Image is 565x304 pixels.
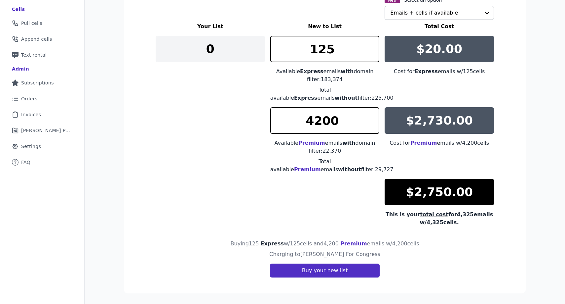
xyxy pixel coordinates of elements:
span: Orders [21,95,37,102]
span: Premium [294,166,321,173]
div: Cost for emails w/ 4,200 cells [385,139,494,147]
button: Buy your new list [270,264,380,278]
div: Total available emails filter: 29,727 [270,158,380,174]
h4: Charging to [PERSON_NAME] For Congress [269,250,380,258]
div: Cells [12,6,25,13]
a: FAQ [5,155,79,170]
h4: Buying 125 w/ 125 cells and 4,200 emails w/ 4,200 cells [231,240,419,248]
span: Express [300,68,323,75]
h3: Your List [156,23,265,30]
h3: Total Cost [385,23,494,30]
p: $20.00 [416,42,462,56]
a: [PERSON_NAME] Performance [5,123,79,138]
span: without [335,95,358,101]
span: Express [415,68,438,75]
a: Orders [5,91,79,106]
div: This is your for 4,325 emails w/ 4,325 cells. [385,211,494,227]
a: Settings [5,139,79,154]
span: Settings [21,143,41,150]
div: Cost for emails w/ 125 cells [385,68,494,76]
span: Premium [340,240,367,247]
span: FAQ [21,159,30,166]
span: without [338,166,361,173]
div: Total available emails filter: 225,700 [270,86,380,102]
a: Append cells [5,32,79,46]
a: Text rental [5,48,79,62]
span: [PERSON_NAME] Performance [21,127,71,134]
h3: New to List [270,23,380,30]
a: Invoices [5,107,79,122]
span: Subscriptions [21,79,54,86]
span: Append cells [21,36,52,42]
div: Available emails domain filter: 183,374 [270,68,380,83]
span: total cost [420,211,448,218]
span: Express [261,240,284,247]
span: with [341,68,354,75]
span: Pull cells [21,20,42,26]
span: Premium [410,140,437,146]
span: Premium [298,140,325,146]
span: Invoices [21,111,41,118]
span: with [342,140,355,146]
div: Available emails domain filter: 22,370 [270,139,380,155]
a: Subscriptions [5,76,79,90]
span: Text rental [21,52,47,58]
div: Admin [12,66,29,72]
p: $2,730.00 [406,114,473,127]
p: 0 [206,42,214,56]
p: $2,750.00 [406,185,473,199]
a: Pull cells [5,16,79,30]
span: Express [294,95,318,101]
